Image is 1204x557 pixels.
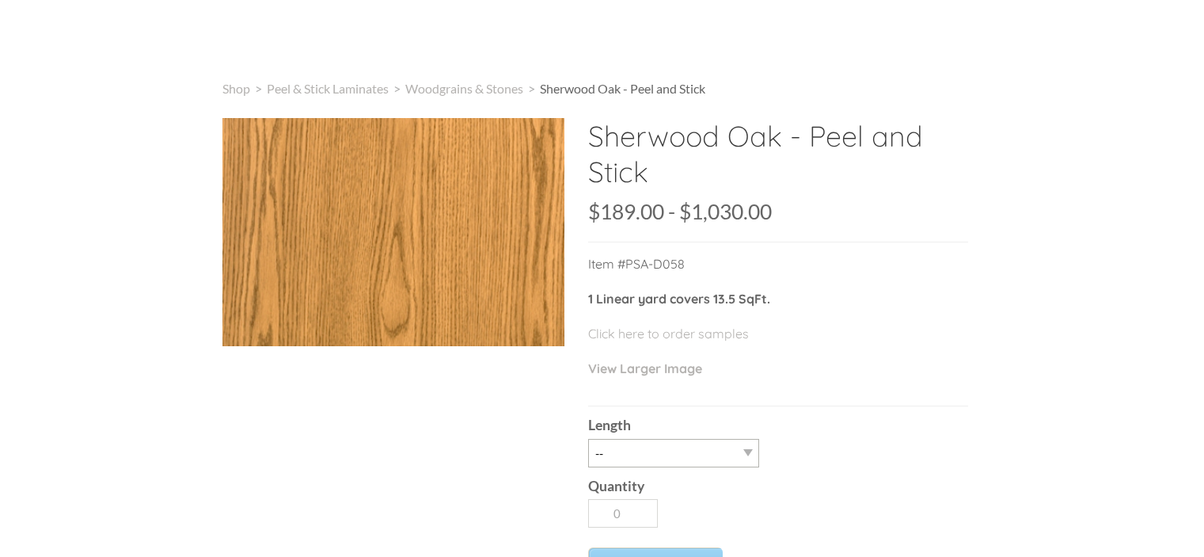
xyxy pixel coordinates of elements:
span: > [250,81,267,96]
span: $189.00 - $1,030.00 [588,199,772,224]
img: s832171791223022656_p552_i1_w400.jpeg [222,118,564,346]
b: Quantity [588,478,644,494]
a: Shop [222,81,250,96]
span: Sherwood Oak - Peel and Stick [540,81,705,96]
span: > [523,81,540,96]
a: Click here to order samples [588,326,749,341]
a: Woodgrains & Stones [405,81,523,96]
a: View Larger Image [588,361,702,376]
b: Length [588,417,631,433]
span: > [389,81,405,96]
strong: 1 Linear yard covers 13.5 SqFt. [588,291,770,307]
p: Item #PSA-D058 [588,254,968,289]
h2: Sherwood Oak - Peel and Stick [588,118,968,201]
a: Peel & Stick Laminates [267,81,389,96]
